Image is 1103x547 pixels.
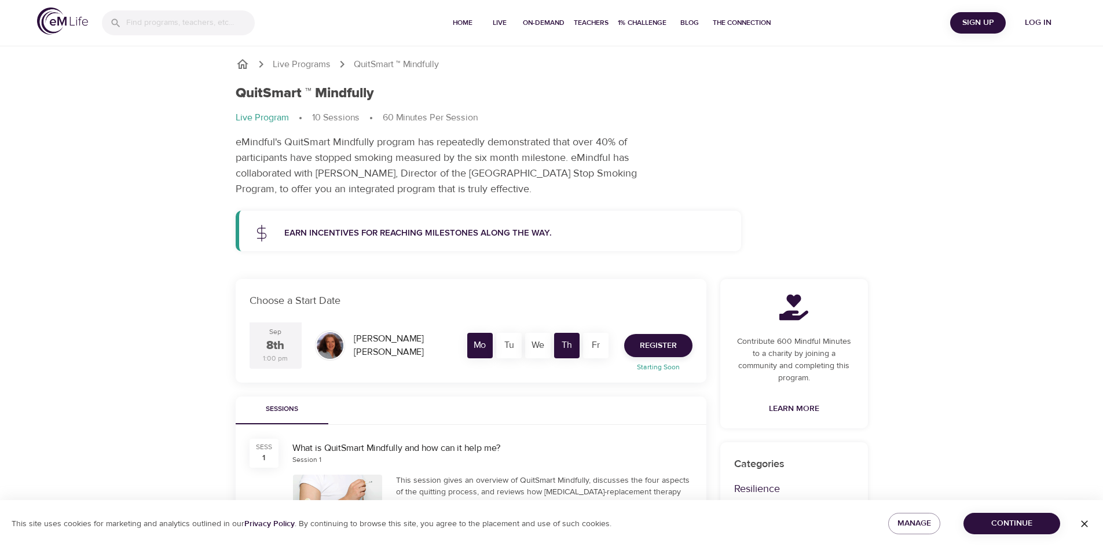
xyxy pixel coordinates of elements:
p: Starting Soon [617,362,699,372]
button: Register [624,334,692,357]
p: Earn incentives for reaching milestones along the way. [284,227,728,240]
div: This session gives an overview of QuitSmart Mindfully, discusses the four aspects of the quitting... [396,475,692,509]
h1: QuitSmart ™ Mindfully [236,85,374,102]
span: Home [449,17,477,29]
span: On-Demand [523,17,565,29]
div: Sep [269,327,281,337]
span: Continue [973,516,1051,531]
button: Log in [1010,12,1066,34]
p: 60 Minutes Per Session [383,111,478,124]
div: Session 1 [292,455,321,465]
p: QuitSmart ™ Mindfully [354,58,439,71]
div: Mo [467,333,493,358]
div: Th [554,333,580,358]
nav: breadcrumb [236,111,868,125]
div: Tu [496,333,522,358]
p: 10 Sessions [312,111,360,124]
a: Privacy Policy [244,519,295,529]
div: Fr [583,333,609,358]
a: Learn More [764,398,824,420]
div: 1:00 pm [263,354,288,364]
img: logo [37,8,88,35]
span: 1% Challenge [618,17,666,29]
span: Learn More [769,402,819,416]
span: The Connection [713,17,771,29]
div: 1 [262,452,265,464]
span: Blog [676,17,703,29]
nav: breadcrumb [236,57,868,71]
button: Continue [963,513,1060,534]
span: Sessions [243,403,321,416]
p: Resilience [734,481,854,497]
span: Register [640,339,677,353]
button: Manage [888,513,940,534]
span: Live [486,17,514,29]
input: Find programs, teachers, etc... [126,10,255,35]
p: Addictions [734,497,854,512]
a: Live Programs [273,58,331,71]
p: Categories [734,456,854,472]
p: Contribute 600 Mindful Minutes to a charity by joining a community and completing this program. [734,336,854,384]
span: Teachers [574,17,609,29]
div: 8th [266,337,284,354]
p: Live Program [236,111,289,124]
div: SESS [256,442,272,452]
div: We [525,333,551,358]
span: Sign Up [955,16,1001,30]
div: What is QuitSmart Mindfully and how can it help me? [292,442,692,455]
p: eMindful's QuitSmart Mindfully program has repeatedly demonstrated that over 40% of participants ... [236,134,670,197]
span: Log in [1015,16,1061,30]
p: Choose a Start Date [250,293,692,309]
button: Sign Up [950,12,1006,34]
div: [PERSON_NAME] [PERSON_NAME] [349,328,456,364]
span: Manage [897,516,931,531]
